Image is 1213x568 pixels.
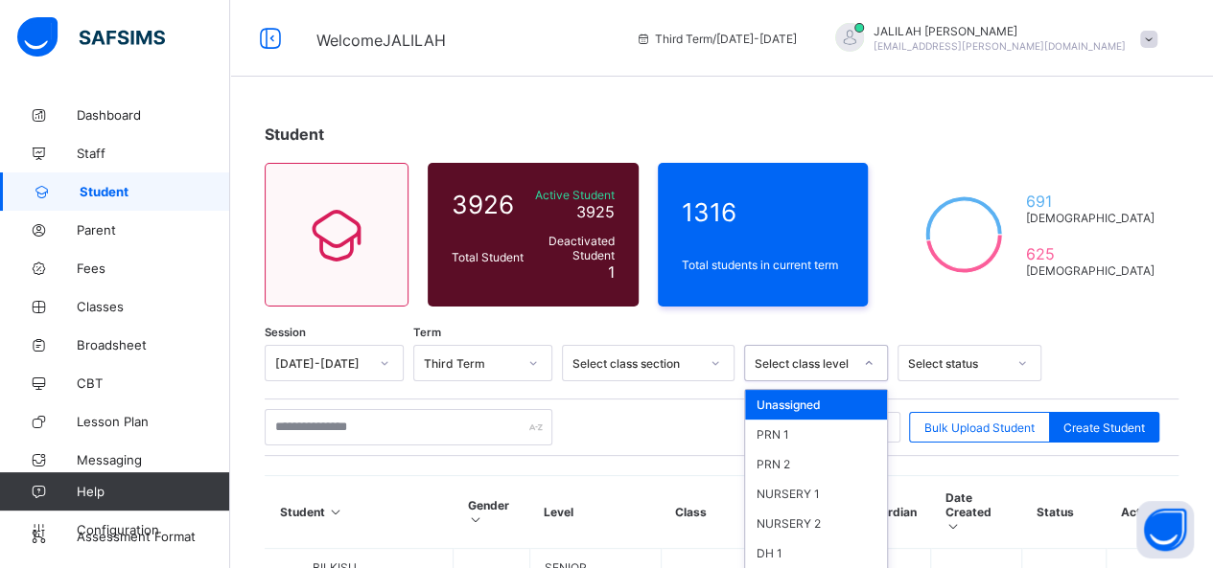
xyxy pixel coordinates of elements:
span: session/term information [636,32,797,46]
span: Lesson Plan [77,414,230,429]
span: Active Student [533,188,615,202]
div: Total Student [447,245,528,269]
div: Third Term [424,356,517,371]
span: Student [265,125,324,144]
span: Create Student [1063,420,1145,435]
span: Messaging [77,452,230,467]
div: NURSERY 1 [745,479,887,509]
div: DH 1 [745,538,887,568]
div: JALILAHBALOGUN-BINUYO [816,23,1167,55]
i: Sort in Ascending Order [945,519,962,534]
div: Unassigned [745,390,887,420]
div: Select class level [755,356,852,371]
div: Select class section [572,356,699,371]
span: Welcome JALILAH [316,31,446,50]
span: Term [413,326,441,339]
span: 3926 [452,190,524,219]
button: Open asap [1136,501,1194,558]
span: Deactivated Student [533,234,615,262]
th: Actions [1107,476,1178,549]
span: 1316 [682,197,845,227]
span: Total students in current term [682,258,845,272]
span: Session [265,326,306,339]
span: Student [80,184,230,199]
th: Student [266,476,454,549]
span: [DEMOGRAPHIC_DATA] [1026,263,1155,278]
span: Help [77,484,229,499]
span: 625 [1026,244,1155,263]
img: safsims [17,17,165,57]
div: PRN 2 [745,449,887,479]
span: [EMAIL_ADDRESS][PERSON_NAME][DOMAIN_NAME] [874,40,1126,52]
span: Fees [77,261,230,276]
span: Bulk Upload Student [924,420,1035,435]
th: Level [529,476,661,549]
div: [DATE]-[DATE] [275,356,368,371]
div: NURSERY 2 [745,509,887,538]
th: Class [661,476,809,549]
span: 3925 [576,202,615,221]
span: CBT [77,375,230,391]
span: JALILAH [PERSON_NAME] [874,24,1126,38]
div: PRN 1 [745,420,887,449]
span: Dashboard [77,107,230,123]
span: Parent [77,222,230,238]
i: Sort in Ascending Order [328,505,344,519]
span: Broadsheet [77,337,230,352]
span: [DEMOGRAPHIC_DATA] [1026,211,1155,225]
span: 1 [608,262,615,282]
span: Classes [77,299,230,314]
span: Staff [77,146,230,161]
span: Configuration [77,522,229,537]
div: Select status [908,356,1006,371]
th: Status [1022,476,1107,549]
th: Gender [453,476,529,549]
span: 691 [1026,192,1155,211]
th: Date Created [931,476,1022,549]
i: Sort in Ascending Order [467,512,483,527]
